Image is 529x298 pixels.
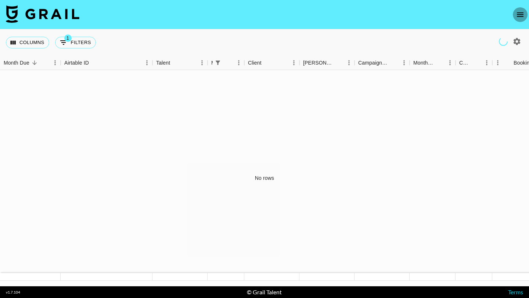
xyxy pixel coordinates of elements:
div: Month Due [413,56,434,70]
div: Talent [156,56,170,70]
div: Client [248,56,262,70]
div: [PERSON_NAME] [303,56,333,70]
div: Airtable ID [64,56,89,70]
button: Sort [388,58,399,68]
div: Booker [299,56,355,70]
button: Sort [29,58,40,68]
button: Show filters [55,37,96,48]
button: Menu [233,57,244,68]
button: Menu [399,57,410,68]
button: Sort [223,58,233,68]
div: Month Due [4,56,29,70]
div: © Grail Talent [247,288,282,296]
span: 1 [64,34,72,42]
button: Menu [288,57,299,68]
button: Menu [197,57,208,68]
button: Sort [262,58,272,68]
button: Menu [343,57,355,68]
div: Campaign (Type) [355,56,410,70]
div: Currency [456,56,492,70]
div: v 1.7.104 [6,290,20,295]
button: Menu [481,57,492,68]
div: Client [244,56,299,70]
button: Menu [50,57,61,68]
button: Select columns [6,37,49,48]
button: Sort [333,58,343,68]
div: Manager [208,56,244,70]
div: Manager [211,56,213,70]
a: Terms [508,288,523,295]
span: Refreshing managers, users, talent, clients, campaigns... [497,36,510,48]
div: Month Due [410,56,456,70]
div: Campaign (Type) [358,56,388,70]
button: Sort [434,58,445,68]
button: Sort [170,58,180,68]
button: Menu [445,57,456,68]
button: Menu [492,57,503,68]
button: Menu [141,57,152,68]
div: Currency [459,56,471,70]
div: Talent [152,56,208,70]
img: Grail Talent [6,5,79,23]
button: Sort [503,58,514,68]
div: 1 active filter [213,58,223,68]
button: open drawer [513,7,528,22]
button: Sort [471,58,481,68]
button: Sort [89,58,99,68]
button: Show filters [213,58,223,68]
div: Airtable ID [61,56,152,70]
